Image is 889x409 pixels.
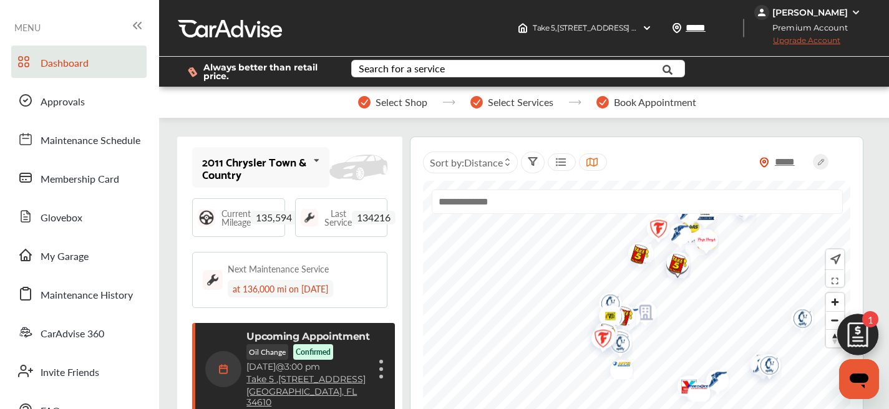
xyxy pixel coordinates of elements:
img: logo-goodyear.png [659,216,692,253]
img: empty_shop_logo.394c5474.svg [624,295,658,334]
button: Zoom in [826,293,844,311]
div: Map marker [590,299,621,338]
div: Map marker [601,353,632,379]
img: dollor_label_vector.a70140d1.svg [188,67,197,77]
span: Premium Account [755,21,857,34]
img: logo-goodyear.png [608,300,641,337]
img: logo-goodyear.png [741,348,774,385]
img: logo-get-spiffy.png [583,319,616,358]
img: WGsFRI8htEPBVLJbROoPRyZpYNWhNONpIPPETTm6eUC0GeLEiAAAAAElFTkSuQmCC [851,7,861,17]
div: Map marker [621,236,653,275]
span: MENU [14,22,41,32]
img: logo-jiffylube.png [658,246,691,285]
span: Distance [464,155,503,170]
img: maintenance_logo [203,270,223,290]
span: Maintenance Schedule [41,133,140,149]
img: header-divider.bc55588e.svg [743,19,744,37]
img: header-down-arrow.9dd2ce7d.svg [642,23,652,33]
img: jVpblrzwTbfkPYzPPzSLxeg0AAAAASUVORK5CYII= [754,5,769,20]
span: Membership Card [41,171,119,188]
div: [PERSON_NAME] [772,7,848,18]
span: Select Shop [376,97,427,108]
span: 1 [862,311,878,327]
div: Map marker [583,319,615,358]
a: CarAdvise 360 [11,316,147,349]
a: Dashboard [11,46,147,78]
img: location_vector_orange.38f05af8.svg [759,157,769,168]
img: stepper-checkmark.b5569197.svg [470,96,483,108]
img: logo-take5.png [741,346,774,387]
img: logo-pepboys.png [686,223,719,262]
span: @ [276,361,284,372]
div: Map marker [686,223,717,262]
img: stepper-checkmark.b5569197.svg [596,96,609,108]
a: Take 5 ,[STREET_ADDRESS] [246,374,366,385]
span: Glovebox [41,210,82,226]
img: placeholder_car.fcab19be.svg [329,155,387,181]
div: Map marker [749,348,780,387]
span: CarAdvise 360 [41,326,104,342]
img: logo-mavis.png [601,353,634,379]
a: Maintenance History [11,277,147,310]
div: Map marker [782,301,813,340]
img: steering_logo [198,209,215,226]
div: Map marker [624,295,656,334]
img: logo-tires-plus.png [590,299,623,338]
span: Always better than retail price. [203,63,331,80]
button: Zoom out [826,311,844,329]
img: Midas+Logo_RGB.png [669,213,702,245]
span: Current Mileage [221,209,251,226]
img: stepper-arrow.e24c07c6.svg [442,100,455,105]
span: Select Services [488,97,553,108]
img: logo-get-spiffy.png [600,326,633,365]
p: Confirmed [296,347,331,357]
img: logo-take5.png [657,245,690,286]
img: maintenance_logo [301,209,318,226]
img: logo-get-spiffy.png [658,246,691,285]
img: header-home-logo.8d720a4f.svg [518,23,528,33]
span: My Garage [41,249,89,265]
img: logo-get-spiffy.png [749,348,782,387]
div: 2011 Chrysler Town & Country [202,155,308,180]
a: Membership Card [11,161,147,194]
span: [DATE] [246,361,276,372]
div: Next Maintenance Service [228,262,329,275]
span: Dashboard [41,55,89,72]
div: Map marker [592,299,623,339]
span: Book Appointment [614,97,696,108]
div: Map marker [668,369,699,408]
img: logo-get-spiffy.png [592,299,625,339]
div: Map marker [741,346,772,387]
p: Oil Change [246,344,288,360]
span: Maintenance History [41,287,133,304]
span: Reset bearing to north [826,330,844,347]
div: Map marker [590,286,621,325]
div: Map marker [669,213,701,245]
div: Map marker [697,363,728,400]
div: Map marker [741,348,772,385]
p: Upcoming Appointment [246,330,370,342]
div: Map marker [600,322,631,363]
img: logo-take5.png [585,315,618,355]
div: Map marker [678,375,709,402]
div: Map marker [603,297,634,338]
iframe: Button to launch messaging window [839,359,879,399]
img: logo-pepboys.png [584,320,617,359]
img: logo-take5.png [619,236,652,276]
img: logo-goodyear.png [697,363,730,400]
img: stepper-checkmark.b5569197.svg [358,96,371,108]
div: Map marker [638,211,669,251]
img: logo-take5.png [600,322,633,363]
div: Map marker [582,321,613,360]
span: 3:00 pm [284,361,320,372]
a: Approvals [11,84,147,117]
img: logo-tire-choice.png [678,375,711,402]
div: Map marker [619,236,650,276]
a: Invite Friends [11,355,147,387]
span: Zoom out [826,312,844,329]
img: logo-mavis.png [603,304,636,330]
img: logo-take5.png [603,297,636,338]
img: logo-valvoline.png [668,369,701,408]
div: Map marker [585,315,616,355]
a: [GEOGRAPHIC_DATA], FL 34610 [246,387,370,408]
